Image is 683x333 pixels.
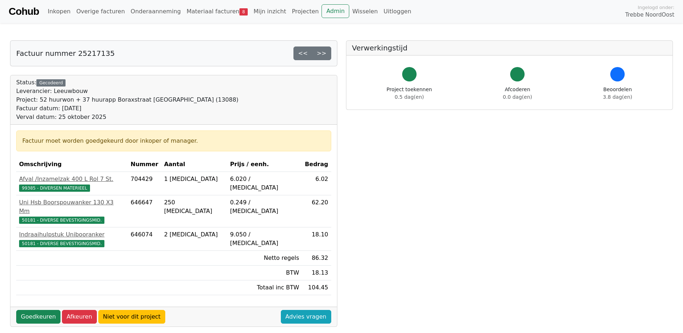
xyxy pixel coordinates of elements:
[128,172,161,195] td: 704429
[281,310,331,324] a: Advies vragen
[19,175,125,192] a: Afval /Inzamelzak 400 L Rol 7 St.99385 - DIVERSEN MATERIEEL
[73,4,128,19] a: Overige facturen
[36,79,66,86] div: Gecodeerd
[9,3,39,20] a: Cohub
[302,266,331,280] td: 18.13
[230,175,299,192] div: 6.020 / [MEDICAL_DATA]
[16,78,238,121] div: Status:
[16,157,128,172] th: Omschrijving
[19,240,104,247] span: 50181 - DIVERSE BEVESTIGINGSMID.
[164,198,224,216] div: 250 [MEDICAL_DATA]
[19,175,125,183] div: Afval /Inzamelzak 400 L Rol 7 St.
[45,4,73,19] a: Inkopen
[603,94,632,100] span: 3.8 dag(en)
[302,195,331,227] td: 62.20
[19,198,125,216] div: Uni Hsb Boorspouwanker 130 X3 Mm
[128,4,184,19] a: Onderaanneming
[227,157,302,172] th: Prijs / eenh.
[302,172,331,195] td: 6.02
[503,86,532,101] div: Afcoderen
[302,157,331,172] th: Bedrag
[19,230,125,239] div: Indraaihulpstuk Unibooranker
[293,46,313,60] a: <<
[638,4,674,11] span: Ingelogd onder:
[19,217,104,224] span: 50181 - DIVERSE BEVESTIGINGSMID.
[16,96,238,104] div: Project: 52 huurwon + 37 huurapp Boraxstraat [GEOGRAPHIC_DATA] (13088)
[16,113,238,121] div: Verval datum: 25 oktober 2025
[98,310,165,324] a: Niet voor dit project
[227,266,302,280] td: BTW
[227,280,302,295] td: Totaal inc BTW
[128,195,161,227] td: 646647
[302,280,331,295] td: 104.45
[19,230,125,248] a: Indraaihulpstuk Unibooranker50181 - DIVERSE BEVESTIGINGSMID.
[16,104,238,113] div: Factuur datum: [DATE]
[395,94,424,100] span: 0.5 dag(en)
[603,86,632,101] div: Beoordelen
[16,49,115,58] h5: Factuur nummer 25217135
[164,230,224,239] div: 2 [MEDICAL_DATA]
[289,4,322,19] a: Projecten
[16,310,60,324] a: Goedkeuren
[251,4,289,19] a: Mijn inzicht
[230,198,299,216] div: 0.249 / [MEDICAL_DATA]
[302,227,331,251] td: 18.10
[128,227,161,251] td: 646074
[19,185,90,192] span: 99385 - DIVERSEN MATERIEEL
[322,4,349,18] a: Admin
[184,4,251,19] a: Materiaal facturen8
[230,230,299,248] div: 9.050 / [MEDICAL_DATA]
[16,87,238,96] div: Leverancier: Leeuwbouw
[19,198,125,224] a: Uni Hsb Boorspouwanker 130 X3 Mm50181 - DIVERSE BEVESTIGINGSMID.
[349,4,381,19] a: Wisselen
[387,86,432,101] div: Project toekennen
[161,157,227,172] th: Aantal
[352,44,667,52] h5: Verwerkingstijd
[128,157,161,172] th: Nummer
[227,251,302,266] td: Netto regels
[381,4,414,19] a: Uitloggen
[239,8,248,15] span: 8
[22,137,325,145] div: Factuur moet worden goedgekeurd door inkoper of manager.
[164,175,224,183] div: 1 [MEDICAL_DATA]
[625,11,674,19] span: Trebbe NoordOost
[503,94,532,100] span: 0.0 dag(en)
[62,310,97,324] a: Afkeuren
[312,46,331,60] a: >>
[302,251,331,266] td: 86.32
